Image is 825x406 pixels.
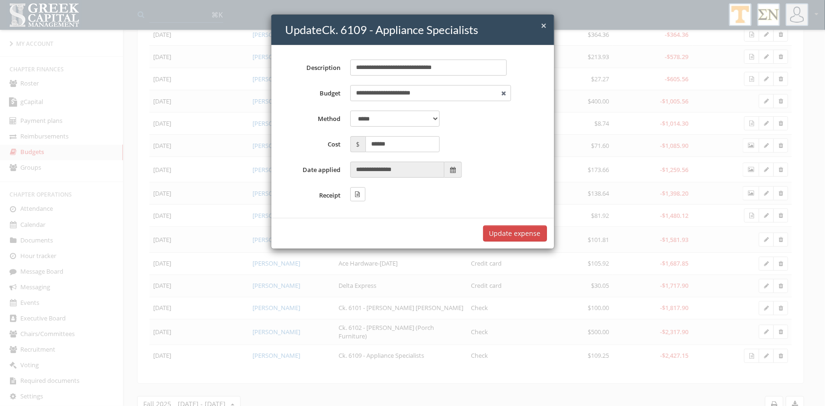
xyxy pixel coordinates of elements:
span: × [541,19,547,32]
label: Cost [278,136,346,152]
label: Method [278,111,346,127]
label: Receipt [278,187,346,201]
label: Budget [278,85,346,101]
label: Date applied [278,162,346,178]
label: Description [278,60,346,76]
h4: Update Ck. 6109 - Appliance Specialists [286,22,547,38]
button: Update expense [483,225,547,242]
span: $ [350,136,365,152]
